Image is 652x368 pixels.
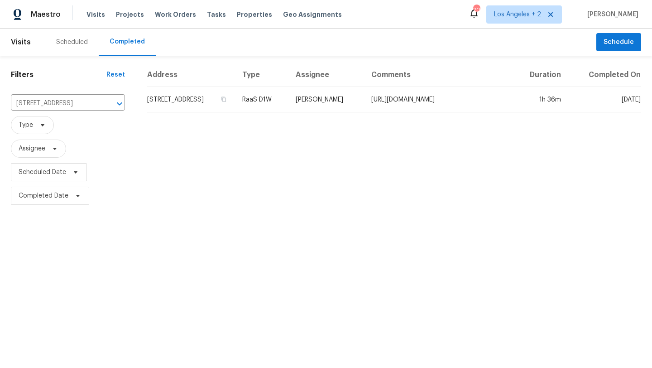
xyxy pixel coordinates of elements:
[288,87,364,112] td: [PERSON_NAME]
[56,38,88,47] div: Scheduled
[237,10,272,19] span: Properties
[584,10,638,19] span: [PERSON_NAME]
[106,70,125,79] div: Reset
[110,37,145,46] div: Completed
[11,97,100,111] input: Search for an address...
[235,63,288,87] th: Type
[568,87,641,112] td: [DATE]
[11,32,31,52] span: Visits
[19,168,66,177] span: Scheduled Date
[596,33,641,52] button: Schedule
[113,97,126,110] button: Open
[147,87,235,112] td: [STREET_ADDRESS]
[513,87,568,112] td: 1h 36m
[11,70,106,79] h1: Filters
[155,10,196,19] span: Work Orders
[220,95,228,103] button: Copy Address
[473,5,479,15] div: 20
[19,144,45,153] span: Assignee
[19,191,68,200] span: Completed Date
[31,10,61,19] span: Maestro
[147,63,235,87] th: Address
[207,11,226,18] span: Tasks
[19,121,33,130] span: Type
[288,63,364,87] th: Assignee
[494,10,541,19] span: Los Angeles + 2
[283,10,342,19] span: Geo Assignments
[364,87,513,112] td: [URL][DOMAIN_NAME]
[604,37,634,48] span: Schedule
[86,10,105,19] span: Visits
[116,10,144,19] span: Projects
[513,63,568,87] th: Duration
[568,63,641,87] th: Completed On
[235,87,288,112] td: RaaS D1W
[364,63,513,87] th: Comments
